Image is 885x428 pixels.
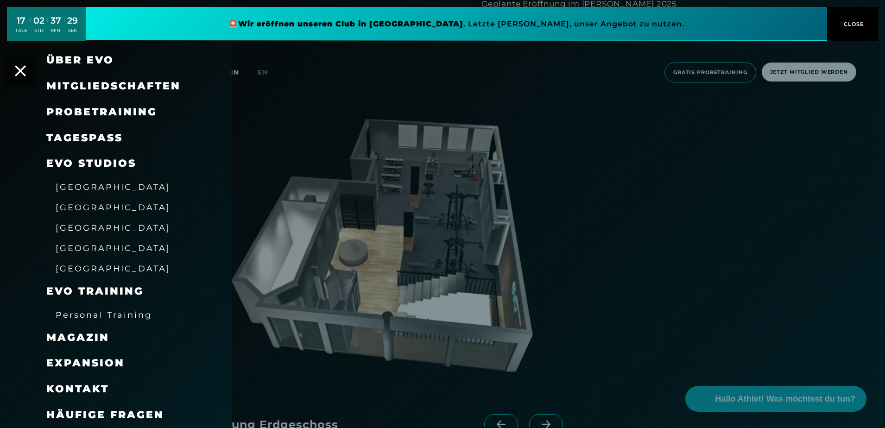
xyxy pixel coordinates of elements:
[46,80,181,92] a: Mitgliedschaften
[33,14,44,27] div: 02
[15,14,27,27] div: 17
[841,20,864,28] span: CLOSE
[15,27,27,34] div: TAGE
[67,14,78,27] div: 29
[51,27,61,34] div: MIN
[51,14,61,27] div: 37
[30,15,31,39] div: :
[33,27,44,34] div: STD
[46,54,114,66] span: Über EVO
[63,15,65,39] div: :
[827,7,878,41] button: CLOSE
[47,15,48,39] div: :
[67,27,78,34] div: SEK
